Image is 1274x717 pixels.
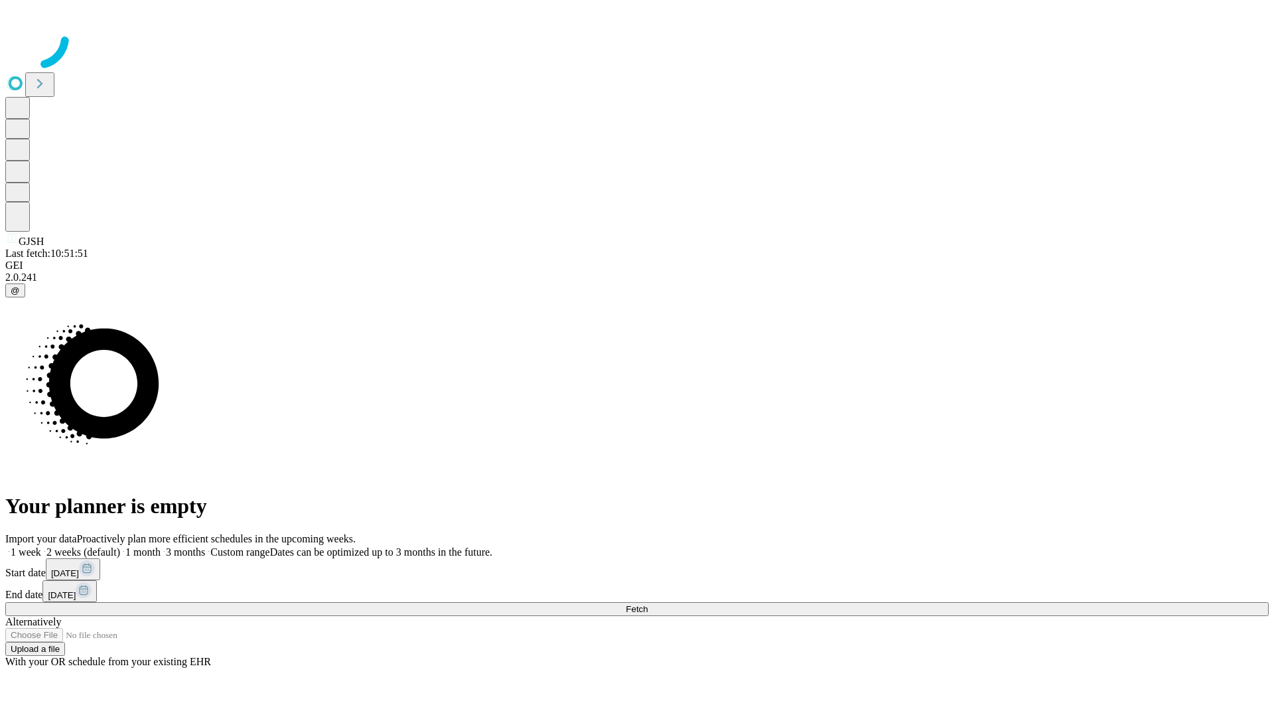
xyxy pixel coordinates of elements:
[11,285,20,295] span: @
[48,590,76,600] span: [DATE]
[77,533,356,544] span: Proactively plan more efficient schedules in the upcoming weeks.
[270,546,492,558] span: Dates can be optimized up to 3 months in the future.
[210,546,269,558] span: Custom range
[626,604,648,614] span: Fetch
[5,248,88,259] span: Last fetch: 10:51:51
[5,260,1269,272] div: GEI
[46,558,100,580] button: [DATE]
[11,546,41,558] span: 1 week
[5,616,61,627] span: Alternatively
[5,283,25,297] button: @
[51,568,79,578] span: [DATE]
[5,558,1269,580] div: Start date
[42,580,97,602] button: [DATE]
[46,546,120,558] span: 2 weeks (default)
[5,642,65,656] button: Upload a file
[5,494,1269,518] h1: Your planner is empty
[125,546,161,558] span: 1 month
[5,533,77,544] span: Import your data
[166,546,205,558] span: 3 months
[19,236,44,247] span: GJSH
[5,580,1269,602] div: End date
[5,656,211,667] span: With your OR schedule from your existing EHR
[5,272,1269,283] div: 2.0.241
[5,602,1269,616] button: Fetch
